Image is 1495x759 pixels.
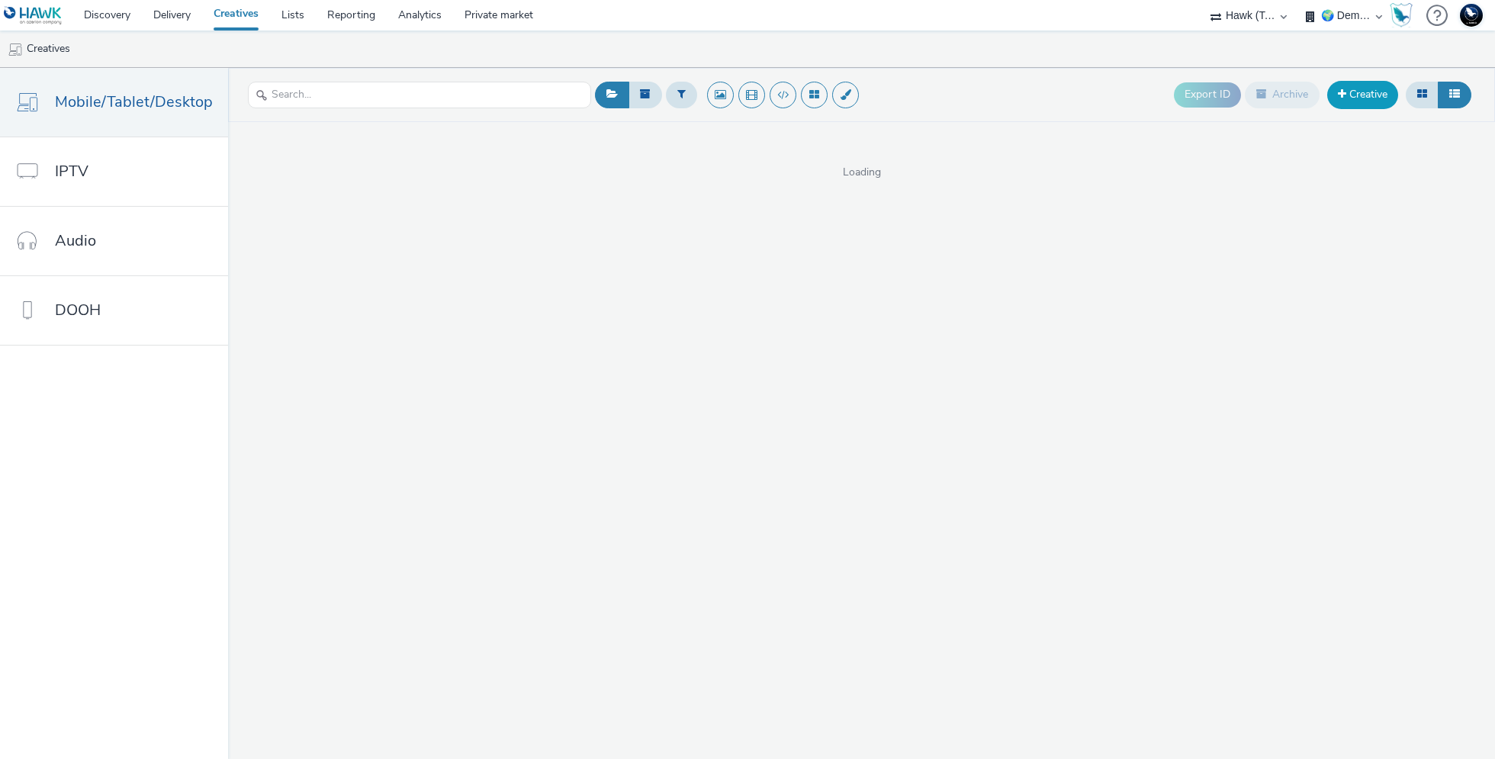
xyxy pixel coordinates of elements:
[1406,82,1439,108] button: Grid
[1460,4,1483,27] img: Support Hawk
[55,299,101,321] span: DOOH
[8,42,23,57] img: mobile
[55,91,213,113] span: Mobile/Tablet/Desktop
[1390,3,1413,27] img: Hawk Academy
[1174,82,1241,107] button: Export ID
[1390,3,1419,27] a: Hawk Academy
[248,82,591,108] input: Search...
[1245,82,1320,108] button: Archive
[4,6,63,25] img: undefined Logo
[1327,81,1398,108] a: Creative
[55,160,88,182] span: IPTV
[55,230,96,252] span: Audio
[228,165,1495,180] span: Loading
[1438,82,1471,108] button: Table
